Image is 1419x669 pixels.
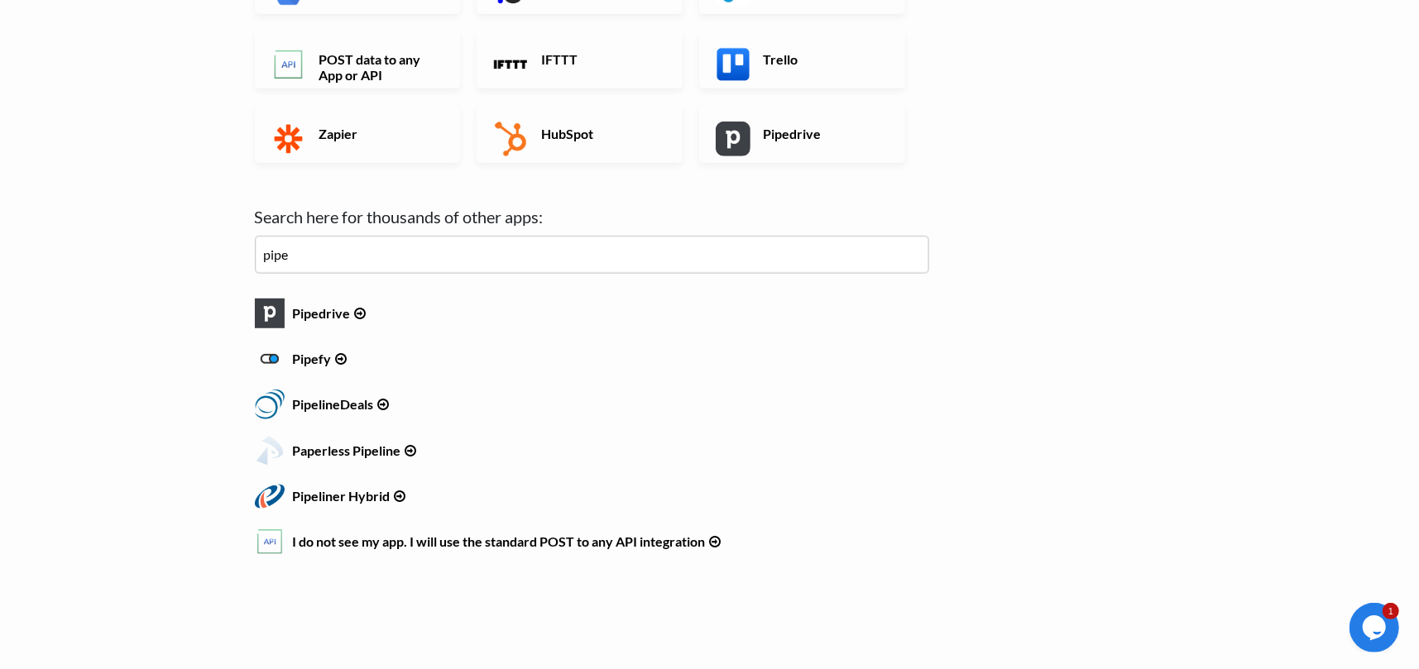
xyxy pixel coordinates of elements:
[760,126,889,141] h6: Pipedrive
[699,31,905,88] a: Trello
[255,527,285,557] img: api.png
[255,204,929,229] label: Search here for thousands of other apps:
[1349,603,1402,652] iframe: chat widget
[314,126,444,141] h6: Zapier
[716,122,750,156] img: Pipedrive App & API
[255,527,929,549] a: I do not see my app. I will use the standard POST to any API integration
[537,51,667,67] h6: IFTTT
[271,47,306,82] img: POST data to any App or API App & API
[477,31,683,88] a: IFTTT
[255,105,461,163] a: Zapier
[314,51,444,83] h6: POST data to any App or API
[255,481,285,511] img: pipeliner_hybrid.png
[255,436,285,466] img: paperless_pipeline.png
[699,105,905,163] a: Pipedrive
[271,122,306,156] img: Zapier App & API
[493,122,528,156] img: HubSpot App & API
[255,299,285,328] img: pipedrive.png
[477,105,683,163] a: HubSpot
[493,47,528,82] img: IFTTT App & API
[255,389,285,419] img: pipelinedeals.png
[255,389,929,412] a: PipelineDeals
[537,126,667,141] h6: HubSpot
[255,344,929,366] a: Pipefy
[255,299,929,321] a: Pipedrive
[716,47,750,82] img: Trello App & API
[255,481,929,504] a: Pipeliner Hybrid
[255,344,285,374] img: pipefy.png
[255,236,929,274] input: examples: zendesk, segment, zoho...
[760,51,889,67] h6: Trello
[255,436,929,458] a: Paperless Pipeline
[255,31,461,88] a: POST data to any App or API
